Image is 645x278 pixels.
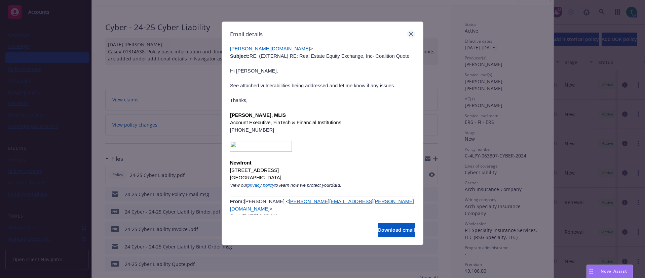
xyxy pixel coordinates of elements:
[586,265,633,278] button: Nova Assist
[230,198,415,264] p: [PERSON_NAME] < > [DATE] 8:25 AM [PERSON_NAME] < >; [PERSON_NAME] < > [PERSON_NAME] < >; [PERSON_...
[248,182,274,188] a: privacy policy
[230,183,248,188] span: View our
[230,168,279,173] span: [STREET_ADDRESS]
[230,199,414,212] a: [PERSON_NAME][EMAIL_ADDRESS][PERSON_NAME][DOMAIN_NAME]
[378,227,415,233] span: Download email
[274,182,342,188] i: data.
[587,265,595,278] div: Drag to move
[230,199,244,204] b: From:
[230,175,281,180] span: [GEOGRAPHIC_DATA]
[274,183,331,188] span: to learn how we protect your
[601,268,627,274] span: Nova Assist
[378,223,415,237] button: Download email
[230,214,242,219] b: Sent:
